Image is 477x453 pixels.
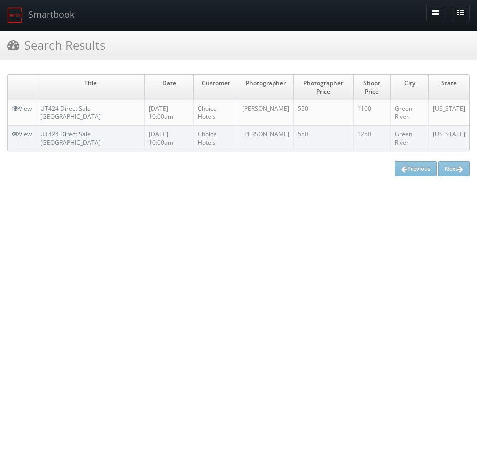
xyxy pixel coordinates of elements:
[7,7,23,23] img: smartbook-logo.png
[144,100,193,125] td: [DATE] 10:00am
[7,36,105,54] h3: Search Results
[354,75,391,100] td: Shoot Price
[12,130,32,138] a: View
[293,125,354,151] td: 550
[194,125,238,151] td: Choice Hotels
[40,130,101,147] a: UT424 Direct Sale [GEOGRAPHIC_DATA]
[293,75,354,100] td: Photographer Price
[12,104,32,113] a: View
[428,100,469,125] td: [US_STATE]
[391,125,429,151] td: Green River
[354,100,391,125] td: 1100
[391,100,429,125] td: Green River
[144,125,193,151] td: [DATE] 10:00am
[238,100,293,125] td: [PERSON_NAME]
[293,100,354,125] td: 550
[238,75,293,100] td: Photographer
[428,75,469,100] td: State
[428,125,469,151] td: [US_STATE]
[194,75,238,100] td: Customer
[354,125,391,151] td: 1250
[194,100,238,125] td: Choice Hotels
[36,75,145,100] td: Title
[144,75,193,100] td: Date
[40,104,101,121] a: UT424 Direct Sale [GEOGRAPHIC_DATA]
[238,125,293,151] td: [PERSON_NAME]
[391,75,429,100] td: City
